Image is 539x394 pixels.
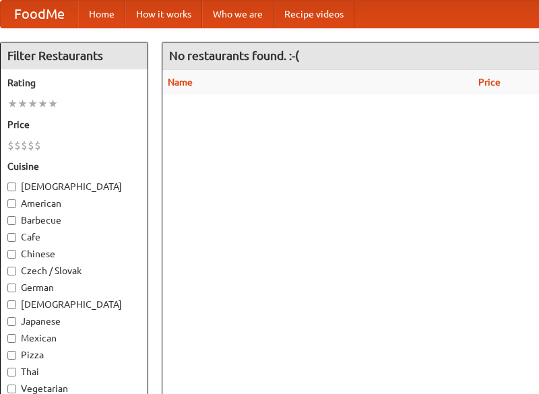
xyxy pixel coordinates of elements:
label: Barbecue [7,214,141,227]
label: German [7,281,141,294]
label: Chinese [7,247,141,261]
input: Mexican [7,334,16,343]
input: Japanese [7,317,16,326]
input: American [7,199,16,208]
a: How it works [125,1,202,28]
li: ★ [18,96,28,111]
li: $ [21,138,28,153]
input: Czech / Slovak [7,267,16,275]
a: FoodMe [1,1,78,28]
input: Thai [7,368,16,376]
label: Pizza [7,348,141,362]
li: $ [14,138,21,153]
input: Cafe [7,233,16,242]
li: $ [34,138,41,153]
label: Mexican [7,331,141,345]
a: Price [478,77,501,88]
label: Czech / Slovak [7,264,141,277]
input: Chinese [7,250,16,259]
label: Thai [7,365,141,379]
a: Recipe videos [274,1,354,28]
a: Name [168,77,193,88]
label: [DEMOGRAPHIC_DATA] [7,298,141,311]
h5: Rating [7,76,141,90]
input: Pizza [7,351,16,360]
h4: Filter Restaurants [1,42,148,69]
input: German [7,284,16,292]
a: Who we are [202,1,274,28]
label: Cafe [7,230,141,244]
h5: Cuisine [7,160,141,173]
a: Home [78,1,125,28]
li: $ [7,138,14,153]
h5: Price [7,118,141,131]
label: American [7,197,141,210]
input: Barbecue [7,216,16,225]
input: [DEMOGRAPHIC_DATA] [7,300,16,309]
input: Vegetarian [7,385,16,393]
input: [DEMOGRAPHIC_DATA] [7,183,16,191]
ng-pluralize: No restaurants found. :-( [169,49,299,62]
li: ★ [48,96,58,111]
label: Japanese [7,315,141,328]
label: [DEMOGRAPHIC_DATA] [7,180,141,193]
li: ★ [28,96,38,111]
li: $ [28,138,34,153]
li: ★ [7,96,18,111]
li: ★ [38,96,48,111]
